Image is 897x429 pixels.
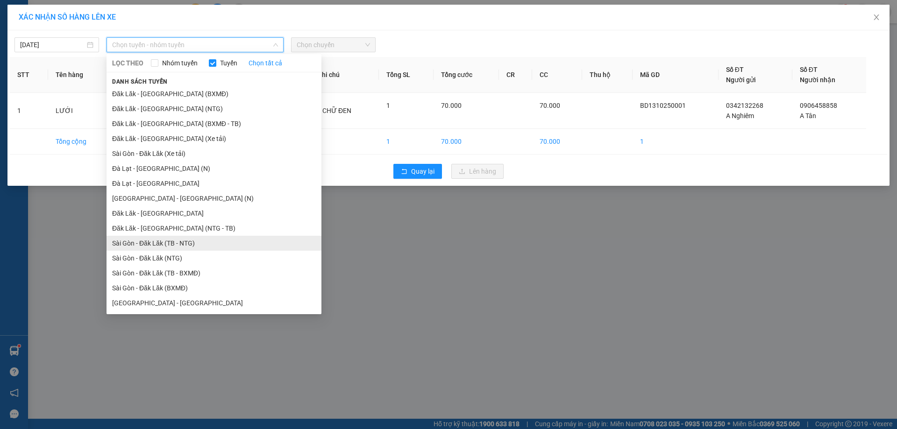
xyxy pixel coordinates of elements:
[297,38,370,52] span: Chọn chuyến
[379,57,434,93] th: Tổng SL
[386,102,390,109] span: 1
[873,14,880,21] span: close
[107,86,321,101] li: Đăk Lăk - [GEOGRAPHIC_DATA] (BXMĐ)
[107,161,321,176] li: Đà Lạt - [GEOGRAPHIC_DATA] (N)
[10,93,48,129] td: 1
[216,58,241,68] span: Tuyến
[107,295,321,310] li: [GEOGRAPHIC_DATA] - [GEOGRAPHIC_DATA]
[726,66,744,73] span: Số ĐT
[48,93,113,129] td: LƯỚI
[107,191,321,206] li: [GEOGRAPHIC_DATA] - [GEOGRAPHIC_DATA] (N)
[107,146,321,161] li: Sài Gòn - Đăk Lăk (Xe tải)
[726,112,754,120] span: A Nghiêm
[411,166,434,176] span: Quay lại
[107,236,321,251] li: Sài Gòn - Đăk Lăk (TB - NTG)
[726,102,763,109] span: 0342132268
[107,281,321,295] li: Sài Gòn - Đăk Lăk (BXMĐ)
[48,129,113,155] td: Tổng cộng
[800,102,837,109] span: 0906458858
[310,57,379,93] th: Ghi chú
[633,129,718,155] td: 1
[273,42,278,48] span: down
[10,57,48,93] th: STT
[401,168,407,176] span: rollback
[107,101,321,116] li: Đăk Lăk - [GEOGRAPHIC_DATA] (NTG)
[393,164,442,179] button: rollbackQuay lại
[317,107,351,114] span: T CHỮ ĐEN
[107,206,321,221] li: Đăk Lăk - [GEOGRAPHIC_DATA]
[112,38,278,52] span: Chọn tuyến - nhóm tuyến
[107,176,321,191] li: Đà Lạt - [GEOGRAPHIC_DATA]
[48,57,113,93] th: Tên hàng
[532,57,582,93] th: CC
[19,13,116,21] span: XÁC NHẬN SỐ HÀNG LÊN XE
[582,57,633,93] th: Thu hộ
[441,102,462,109] span: 70.000
[107,251,321,266] li: Sài Gòn - Đăk Lăk (NTG)
[379,129,434,155] td: 1
[640,102,686,109] span: BD1310250001
[107,221,321,236] li: Đăk Lăk - [GEOGRAPHIC_DATA] (NTG - TB)
[249,58,282,68] a: Chọn tất cả
[112,58,143,68] span: LỌC THEO
[107,131,321,146] li: Đăk Lăk - [GEOGRAPHIC_DATA] (Xe tải)
[633,57,718,93] th: Mã GD
[800,76,835,84] span: Người nhận
[434,129,499,155] td: 70.000
[158,58,201,68] span: Nhóm tuyến
[540,102,560,109] span: 70.000
[499,57,532,93] th: CR
[451,164,504,179] button: uploadLên hàng
[800,66,818,73] span: Số ĐT
[532,129,582,155] td: 70.000
[863,5,890,31] button: Close
[20,40,85,50] input: 13/10/2025
[107,116,321,131] li: Đăk Lăk - [GEOGRAPHIC_DATA] (BXMĐ - TB)
[726,76,756,84] span: Người gửi
[107,77,173,86] span: Danh sách tuyến
[434,57,499,93] th: Tổng cước
[800,112,816,120] span: A Tân
[107,266,321,281] li: Sài Gòn - Đăk Lăk (TB - BXMĐ)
